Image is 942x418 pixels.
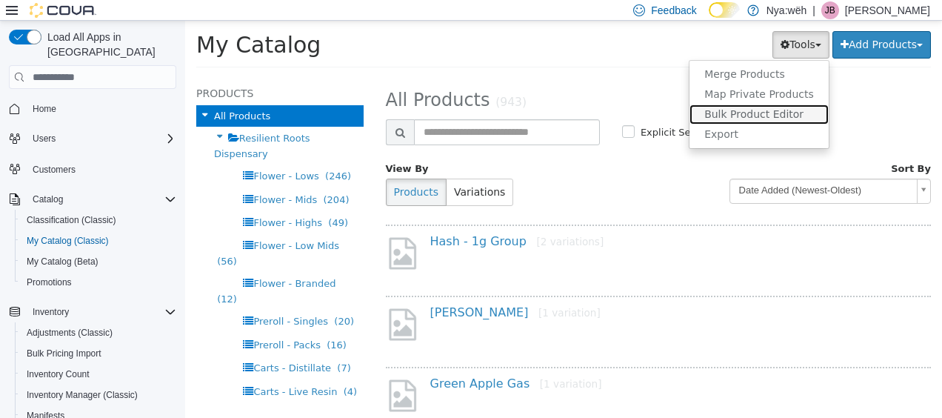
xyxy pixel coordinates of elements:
a: My Catalog (Beta) [21,253,104,271]
button: Add Products [647,10,746,38]
a: Adjustments (Classic) [21,324,118,342]
span: Load All Apps in [GEOGRAPHIC_DATA] [41,30,176,59]
h5: Manufacturers [11,397,178,414]
span: (16) [141,319,161,330]
span: Inventory [27,303,176,321]
button: Adjustments (Classic) [15,322,182,343]
a: Promotions [21,273,78,291]
a: Export [504,104,644,124]
span: Date Added (Newest-Oldest) [545,159,726,182]
img: missing-image.png [201,214,234,251]
span: Users [27,130,176,147]
span: Dark Mode [709,18,709,19]
small: [1 variation] [355,357,417,369]
span: Adjustments (Classic) [27,327,113,339]
a: Classification (Classic) [21,211,122,229]
label: Explicit Search [452,104,527,119]
button: Classification (Classic) [15,210,182,230]
span: All Products [29,90,85,101]
span: (49) [143,196,163,208]
span: (4) [158,365,172,376]
span: Inventory [33,306,69,318]
div: Jenna Bristol [821,1,839,19]
a: Merge Products [504,44,644,64]
button: Inventory [3,302,182,322]
button: Tools [587,10,644,38]
a: Inventory Manager (Classic) [21,386,144,404]
span: Catalog [27,190,176,208]
span: (56) [32,235,52,246]
span: Customers [33,164,76,176]
a: Map Private Products [504,64,644,84]
span: Catalog [33,193,63,205]
button: My Catalog (Beta) [15,251,182,272]
span: Customers [27,159,176,178]
button: Home [3,98,182,119]
span: Flower - Lows [68,150,133,161]
a: Hash - 1g Group[2 variations] [245,213,419,228]
span: Preroll - Packs [68,319,136,330]
span: Inventory Count [21,365,176,383]
button: Inventory Count [15,364,182,385]
p: [PERSON_NAME] [845,1,930,19]
a: My Catalog (Classic) [21,232,115,250]
button: Users [3,128,182,149]
span: Bulk Pricing Import [21,345,176,362]
button: Bulk Pricing Import [15,343,182,364]
span: Inventory Count [27,368,90,380]
a: Home [27,100,62,118]
span: Classification (Classic) [27,214,116,226]
span: Classification (Classic) [21,211,176,229]
img: missing-image.png [201,356,234,393]
span: Carts - Live Resin [68,365,152,376]
span: Flower - Branded [68,257,150,268]
p: | [812,1,815,19]
button: Products [201,158,261,185]
span: Carts - Distillate [68,342,146,353]
span: View By [201,142,244,153]
span: Users [33,133,56,145]
small: [2 variations] [351,215,418,227]
span: My Catalog (Classic) [21,232,176,250]
span: Promotions [27,276,72,288]
span: Promotions [21,273,176,291]
span: (12) [32,273,52,284]
span: Flower - Highs [68,196,137,208]
button: Variations [261,158,328,185]
a: Green Apple Gas[1 variation] [245,356,417,370]
button: Inventory Manager (Classic) [15,385,182,405]
span: Inventory Manager (Classic) [21,386,176,404]
small: (943) [310,75,341,88]
span: Sort By [706,142,746,153]
a: Bulk Product Editor [504,84,644,104]
span: My Catalog (Classic) [27,235,109,247]
span: Resilient Roots Dispensary [29,112,125,138]
a: Bulk Pricing Import [21,345,107,362]
h5: Products [11,64,178,82]
a: Date Added (Newest-Oldest) [544,158,746,183]
span: Adjustments (Classic) [21,324,176,342]
span: (246) [140,150,166,161]
button: Catalog [3,189,182,210]
span: My Catalog (Beta) [21,253,176,271]
span: Feedback [651,3,696,18]
img: Cova [30,3,96,18]
button: Inventory [27,303,75,321]
a: Inventory Count [21,365,96,383]
span: Home [27,99,176,118]
span: Bulk Pricing Import [27,348,101,359]
span: (7) [152,342,165,353]
span: My Catalog [11,11,136,37]
input: Dark Mode [709,2,740,18]
span: All Products [201,69,305,90]
span: Preroll - Singles [68,295,143,306]
span: (204) [138,173,164,185]
span: (20) [149,295,169,306]
span: Home [33,103,56,115]
span: JB [825,1,835,19]
img: missing-image.png [201,285,234,322]
button: Customers [3,158,182,179]
span: Flower - Low Mids [68,219,154,230]
button: Promotions [15,272,182,293]
a: Customers [27,161,81,179]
